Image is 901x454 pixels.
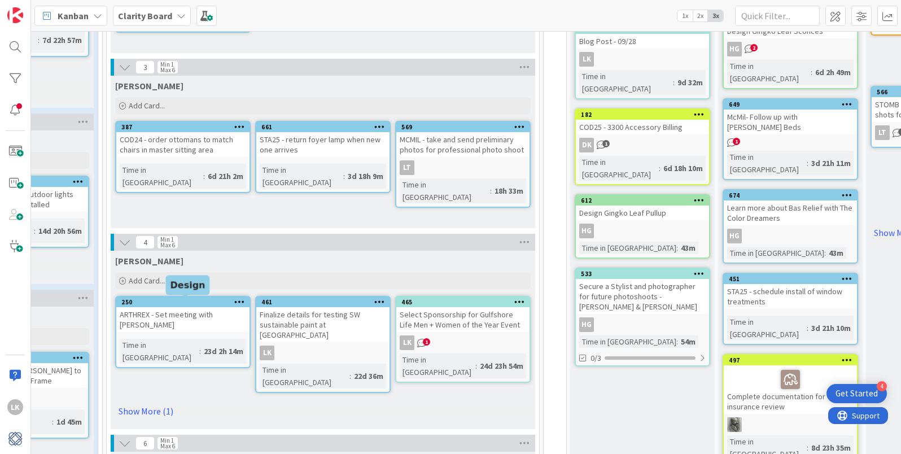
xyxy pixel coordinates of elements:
[729,275,857,283] div: 451
[256,122,390,157] div: 661STA25 - return foyer lamp when new one arrives
[676,242,678,254] span: :
[579,138,594,152] div: DK
[877,381,887,391] div: 4
[475,360,477,372] span: :
[396,132,530,157] div: MCMIL - take and send preliminary photos for professional photo shoot
[576,52,709,67] div: LK
[579,335,676,348] div: Time in [GEOGRAPHIC_DATA]
[170,280,205,290] h5: Design
[579,70,673,95] div: Time in [GEOGRAPHIC_DATA]
[581,270,709,278] div: 533
[135,60,155,74] span: 3
[256,122,390,132] div: 661
[576,269,709,279] div: 533
[836,388,878,399] div: Get Started
[116,122,250,132] div: 387
[351,370,386,382] div: 22d 36m
[118,10,172,21] b: Clarity Board
[708,10,723,21] span: 3x
[423,338,430,346] span: 1
[602,140,610,147] span: 1
[256,346,390,360] div: LK
[875,125,890,140] div: LT
[256,297,390,342] div: 461Finalize details for testing SW sustainable paint at [GEOGRAPHIC_DATA]
[824,247,826,259] span: :
[729,356,857,364] div: 497
[116,297,250,332] div: 250ARTHREX - Set meeting with [PERSON_NAME]
[256,297,390,307] div: 461
[733,138,740,145] span: 1
[135,235,155,249] span: 4
[727,60,811,85] div: Time in [GEOGRAPHIC_DATA]
[260,364,349,388] div: Time in [GEOGRAPHIC_DATA]
[120,339,199,364] div: Time in [GEOGRAPHIC_DATA]
[260,164,343,189] div: Time in [GEOGRAPHIC_DATA]
[345,170,386,182] div: 3d 18h 9m
[40,34,85,46] div: 7d 22h 57m
[661,162,706,174] div: 6d 18h 10m
[807,322,808,334] span: :
[256,132,390,157] div: STA25 - return foyer lamp when new one arrives
[678,242,698,254] div: 43m
[349,370,351,382] span: :
[676,335,678,348] span: :
[400,178,490,203] div: Time in [GEOGRAPHIC_DATA]
[659,162,661,174] span: :
[724,200,857,225] div: Learn more about Bas Relief with The Color Dreamers
[576,317,709,332] div: HG
[724,355,857,414] div: 497Complete documentation for insurance review
[581,197,709,204] div: 612
[724,274,857,309] div: 451STA25 - schedule install of window treatments
[579,156,659,181] div: Time in [GEOGRAPHIC_DATA]
[727,42,742,56] div: HG
[724,99,857,110] div: 649
[160,438,174,443] div: Min 1
[343,170,345,182] span: :
[115,80,183,91] span: Lisa T.
[724,190,857,225] div: 674Learn more about Bas Relief with The Color Dreamers
[576,110,709,134] div: 182COD25 - 3300 Accessory Billing
[129,276,165,286] span: Add Card...
[7,399,23,415] div: LK
[116,307,250,332] div: ARTHREX - Set meeting with [PERSON_NAME]
[7,7,23,23] img: Visit kanbanzone.com
[808,322,854,334] div: 3d 21h 10m
[581,111,709,119] div: 182
[115,402,531,420] a: Show More (1)
[121,123,250,131] div: 387
[693,10,708,21] span: 2x
[576,279,709,314] div: Secure a Stylist and photographer for future photoshoots - [PERSON_NAME] & [PERSON_NAME]
[576,206,709,220] div: Design Gingko Leaf Pullup
[724,190,857,200] div: 674
[724,417,857,432] div: PA
[724,365,857,414] div: Complete documentation for insurance review
[116,297,250,307] div: 250
[826,384,887,403] div: Open Get Started checklist, remaining modules: 4
[261,123,390,131] div: 661
[677,10,693,21] span: 1x
[396,160,530,175] div: LT
[724,42,857,56] div: HG
[260,346,274,360] div: LK
[115,255,183,267] span: Lisa K.
[129,101,165,111] span: Add Card...
[576,110,709,120] div: 182
[160,62,174,67] div: Min 1
[400,335,414,350] div: LK
[116,122,250,157] div: 387COD24 - order ottomans to match chairs in master sitting area
[724,99,857,134] div: 649McMil- Follow up with [PERSON_NAME] Beds
[675,76,706,89] div: 9d 32m
[729,101,857,108] div: 649
[396,297,530,332] div: 465Select Sponsorship for Gulfshore Life Men + Women of the Year Event
[591,352,601,364] span: 0/3
[811,66,812,78] span: :
[52,416,54,428] span: :
[724,229,857,243] div: HG
[396,307,530,332] div: Select Sponsorship for Gulfshore Life Men + Women of the Year Event
[812,66,854,78] div: 6d 2h 49m
[724,355,857,365] div: 497
[576,138,709,152] div: DK
[735,6,820,26] input: Quick Filter...
[396,122,530,157] div: 569MCMIL - take and send preliminary photos for professional photo shoot
[36,225,85,237] div: 14d 20h 56m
